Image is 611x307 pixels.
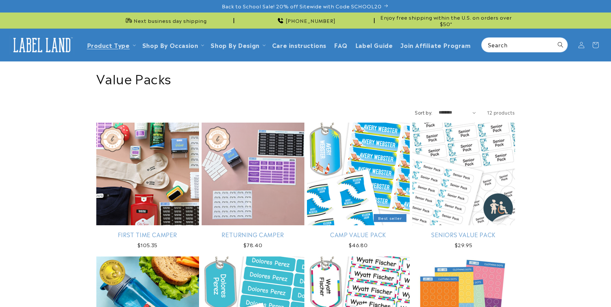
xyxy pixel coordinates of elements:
a: Seniors Value Pack [412,231,515,238]
img: Label Land [10,35,74,55]
button: Search [553,38,568,52]
a: First Time Camper [96,231,199,238]
span: 12 products [487,109,515,116]
summary: Product Type [83,37,138,52]
div: Announcement [237,13,375,28]
a: Label Land [7,33,77,57]
span: Shop By Occasion [142,41,198,49]
a: Care instructions [268,37,330,52]
h1: Value Packs [96,70,515,86]
span: Enjoy free shipping within the U.S. on orders over $50* [377,14,515,27]
span: Next business day shipping [134,17,207,24]
span: Label Guide [355,41,393,49]
a: Camp Value Pack [307,231,410,238]
summary: Shop By Occasion [138,37,207,52]
a: Shop By Design [211,41,259,49]
a: FAQ [330,37,351,52]
span: Care instructions [272,41,326,49]
a: Returning Camper [202,231,304,238]
a: Join Affiliate Program [396,37,474,52]
summary: Shop By Design [207,37,268,52]
label: Sort by: [415,109,432,116]
div: Announcement [377,13,515,28]
a: Product Type [87,41,130,49]
span: FAQ [334,41,348,49]
span: Back to School Sale! 20% off Sitewide with Code SCHOOL20 [222,3,382,9]
div: Announcement [96,13,234,28]
span: Join Affiliate Program [400,41,471,49]
iframe: Gorgias Floating Chat [476,277,605,301]
span: [PHONE_NUMBER] [286,17,336,24]
a: Label Guide [351,37,397,52]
